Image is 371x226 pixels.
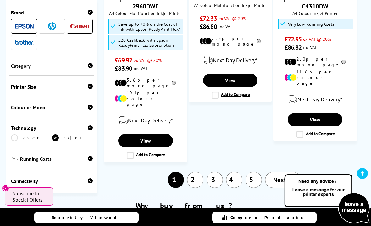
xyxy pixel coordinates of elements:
li: 11.6p per colour page [285,69,346,86]
span: £20 Cashback with Epson ReadyPrint Flex Subscription [118,38,181,48]
a: 3 [207,172,223,188]
img: Open Live Chat window [283,173,371,225]
span: inc VAT [134,65,147,71]
span: Technology [11,125,93,131]
label: Add to Compare [127,152,165,159]
span: Subscribe for Special Offers [13,190,47,203]
span: £86.82 [285,43,302,51]
img: Brother [15,40,34,45]
span: £72.33 [200,14,217,23]
div: modal_delivery [107,112,184,129]
span: Printer Size [11,83,93,90]
a: Compare Products [212,212,317,223]
a: Canon [70,22,89,30]
a: Brother [15,39,34,46]
span: Category [11,63,93,69]
span: Brand [11,9,93,16]
div: modal_delivery [277,91,353,108]
li: 2.0p per mono page [285,56,346,67]
a: View [203,74,258,87]
label: Add to Compare [296,131,335,138]
a: Laser [11,134,52,141]
span: Very Low Running Costs [288,22,334,27]
span: inc VAT [303,44,317,50]
label: Add to Compare [212,92,250,99]
span: inc VAT [219,24,232,30]
span: A4 Colour Inkjet Printer [277,10,353,16]
li: 5.6p per mono page [115,77,176,89]
a: View [118,134,173,147]
span: Colour or Mono [11,104,93,110]
span: £86.80 [200,23,217,31]
img: HP [48,22,56,30]
span: Save up to 70% on the Cost of Ink with Epson ReadyPrint Flex* [118,22,181,32]
a: 4 [226,172,242,188]
span: Running Costs [20,156,93,164]
a: Next [265,172,301,188]
img: Epson [15,24,34,29]
img: Running Costs [11,156,19,162]
div: modal_delivery [192,51,269,69]
span: Compare Products [230,215,307,220]
span: £72.35 [285,35,302,43]
span: ex VAT @ 20% [219,15,246,21]
a: Recently Viewed [34,212,139,223]
li: 19.1p per colour page [115,90,176,107]
img: Canon [70,24,89,28]
a: Inkjet [52,134,93,141]
span: A4 Colour Multifunction Inkjet Printer [192,2,269,8]
a: 5 [246,172,262,188]
span: A4 Colour Multifunction Inkjet Printer [107,10,184,16]
a: Epson [15,22,34,30]
span: Connectivity [11,178,93,184]
span: ex VAT @ 20% [303,36,331,42]
span: ex VAT @ 20% [134,57,162,63]
button: Close [2,185,9,192]
span: £69.92 [115,56,132,64]
a: View [288,113,342,126]
h2: Why buy from us? [11,201,360,211]
a: HP [42,22,61,30]
span: Recently Viewed [52,215,123,220]
span: Next [273,176,286,184]
a: 2 [187,172,203,188]
li: 7.5p per mono page [200,35,261,47]
span: £83.90 [115,64,132,73]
